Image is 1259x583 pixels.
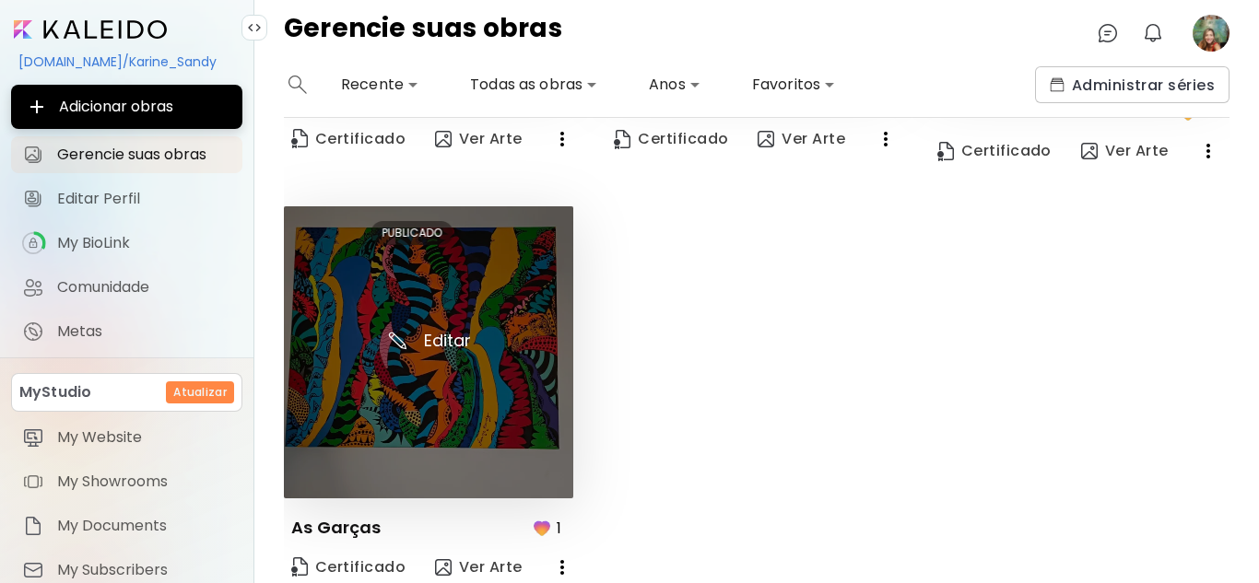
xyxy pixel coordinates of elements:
[435,131,452,147] img: view-art
[22,276,44,298] img: Comunidade icon
[11,419,242,456] a: itemMy Website
[11,181,242,217] a: Editar Perfil iconEditar Perfil
[758,129,845,149] span: Ver Arte
[1081,143,1098,159] img: view-art
[22,515,44,537] img: item
[606,121,735,157] a: CertificateCertificado
[22,144,44,166] img: Gerencie suas obras icon
[173,384,227,401] h6: Atualizar
[526,511,573,545] button: favorites1
[1137,17,1169,49] button: bellIcon
[435,557,523,577] span: Ver Arte
[284,15,562,52] h4: Gerencie suas obras
[1097,22,1119,44] img: chatIcon
[641,70,708,99] div: Anos
[57,428,231,447] span: My Website
[57,561,231,579] span: My Subscribers
[57,517,231,535] span: My Documents
[745,70,842,99] div: Favoritos
[22,471,44,493] img: item
[247,20,262,35] img: collapse
[291,517,382,539] p: As Garças
[463,70,605,99] div: Todas as obras
[1035,66,1230,103] button: collectionsAdministrar séries
[428,121,530,157] button: view-artVer Arte
[291,557,308,577] img: Certificate
[288,76,307,94] img: search
[57,190,231,208] span: Editar Perfil
[11,225,242,262] a: iconcompleteMy BioLink
[334,70,426,99] div: Recente
[557,517,561,540] p: 1
[57,322,231,341] span: Metas
[1050,77,1065,92] img: collections
[937,141,1052,161] span: Certificado
[284,206,573,497] img: thumbnail
[11,313,242,350] a: completeMetas iconMetas
[22,559,44,581] img: item
[26,96,228,118] span: Adicionar obras
[1142,22,1164,44] img: bellIcon
[291,129,308,148] img: Certificate
[22,321,44,343] img: Metas icon
[284,66,312,103] button: search
[750,121,853,157] button: view-artVer Arte
[435,128,523,150] span: Ver Arte
[1074,133,1176,169] button: view-artVer Arte
[11,136,242,173] a: Gerencie suas obras iconGerencie suas obras
[291,557,406,577] span: Certificado
[11,463,242,500] a: itemMy Showrooms
[930,133,1059,169] a: CertificateCertificado
[614,129,728,149] span: Certificado
[57,234,231,252] span: My BioLink
[371,221,453,245] div: PUBLICADO
[1081,141,1169,161] span: Ver Arte
[22,426,44,449] img: item
[291,127,406,152] span: Certificado
[11,46,242,77] div: [DOMAIN_NAME]/Karine_Sandy
[435,559,452,576] img: view-art
[11,85,242,129] button: Adicionar obras
[1050,76,1215,95] span: Administrar séries
[57,278,231,297] span: Comunidade
[284,121,413,157] a: CertificateCertificado
[19,381,91,403] p: MyStudio
[614,130,630,149] img: Certificate
[531,517,553,539] img: favorites
[57,146,231,164] span: Gerencie suas obras
[11,507,242,544] a: itemMy Documents
[937,142,954,161] img: Certificate
[57,472,231,491] span: My Showrooms
[758,131,774,147] img: view-art
[11,269,242,306] a: Comunidade iconComunidade
[22,188,44,210] img: Editar Perfil icon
